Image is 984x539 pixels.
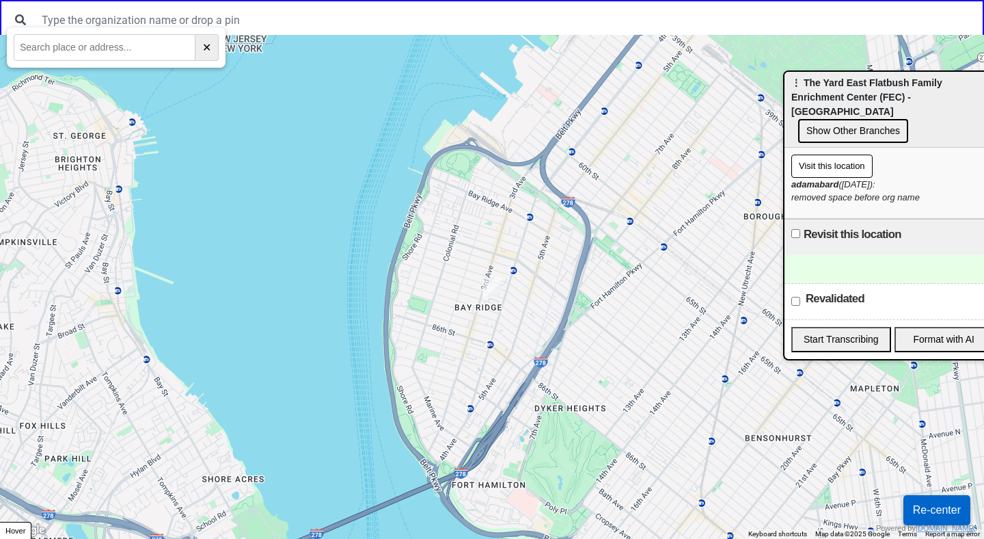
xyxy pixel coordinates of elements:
[33,7,977,33] input: Type the organization name or drop a pin
[804,226,901,243] label: Revisit this location
[195,34,219,61] button: ✕
[791,155,873,178] button: Visit this location
[791,77,942,117] span: ⋮ The Yard East Flatbush Family Enrichment Center (FEC) - [GEOGRAPHIC_DATA]
[876,523,976,534] div: Powered by
[916,524,976,532] a: [DOMAIN_NAME]
[791,327,891,352] button: Start Transcribing
[903,495,970,525] button: Re-center
[815,530,890,538] span: Map data ©2025 Google
[798,119,908,143] button: Show Other Branches
[925,530,980,538] a: Report a map error
[14,34,195,61] input: Search place or address...
[898,530,917,538] a: Terms (opens in new tab)
[806,291,864,307] label: Revalidated
[791,179,838,189] strong: adamabard
[748,529,807,539] button: Keyboard shortcuts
